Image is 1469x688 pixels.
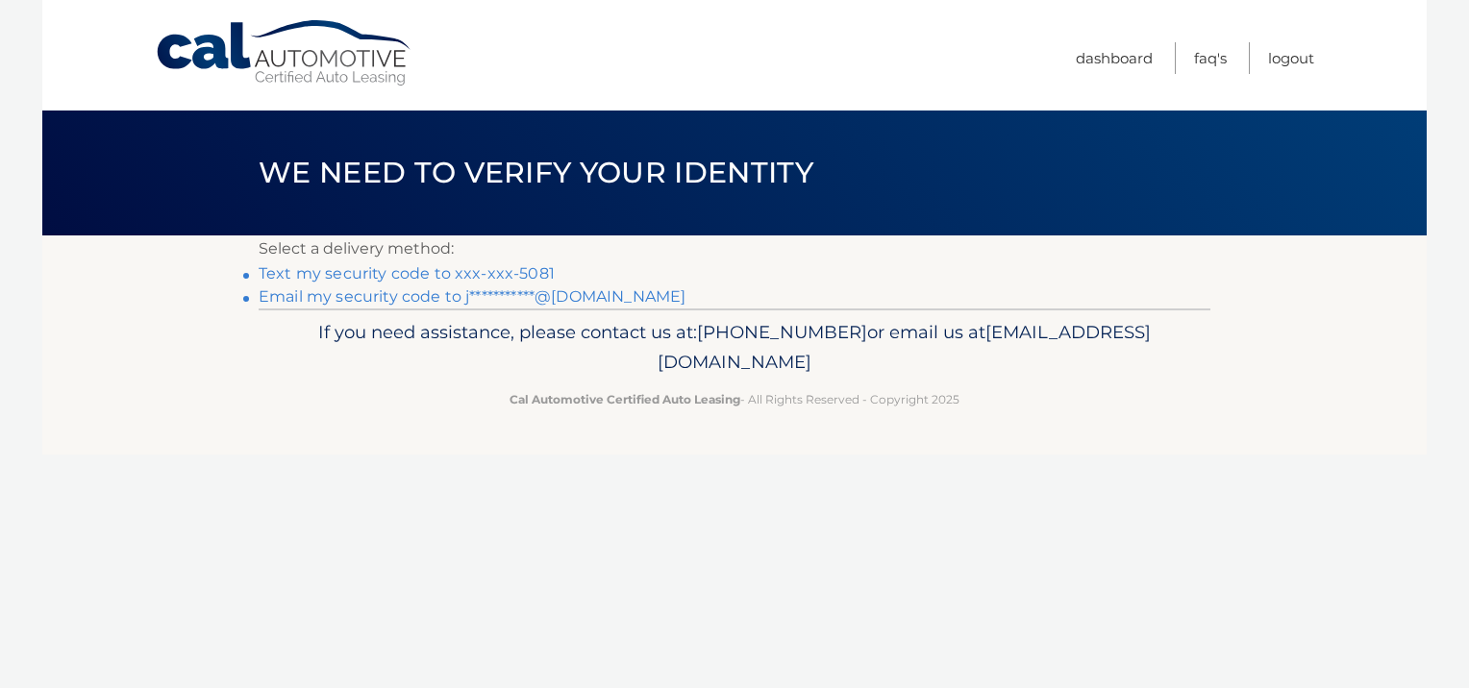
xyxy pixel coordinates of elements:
strong: Cal Automotive Certified Auto Leasing [510,392,740,406]
p: - All Rights Reserved - Copyright 2025 [271,389,1198,409]
a: Text my security code to xxx-xxx-5081 [259,264,555,283]
span: We need to verify your identity [259,155,813,190]
p: If you need assistance, please contact us at: or email us at [271,317,1198,379]
a: Cal Automotive [155,19,414,87]
span: [PHONE_NUMBER] [697,321,867,343]
a: Logout [1268,42,1314,74]
a: FAQ's [1194,42,1227,74]
a: Dashboard [1076,42,1153,74]
p: Select a delivery method: [259,235,1210,262]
